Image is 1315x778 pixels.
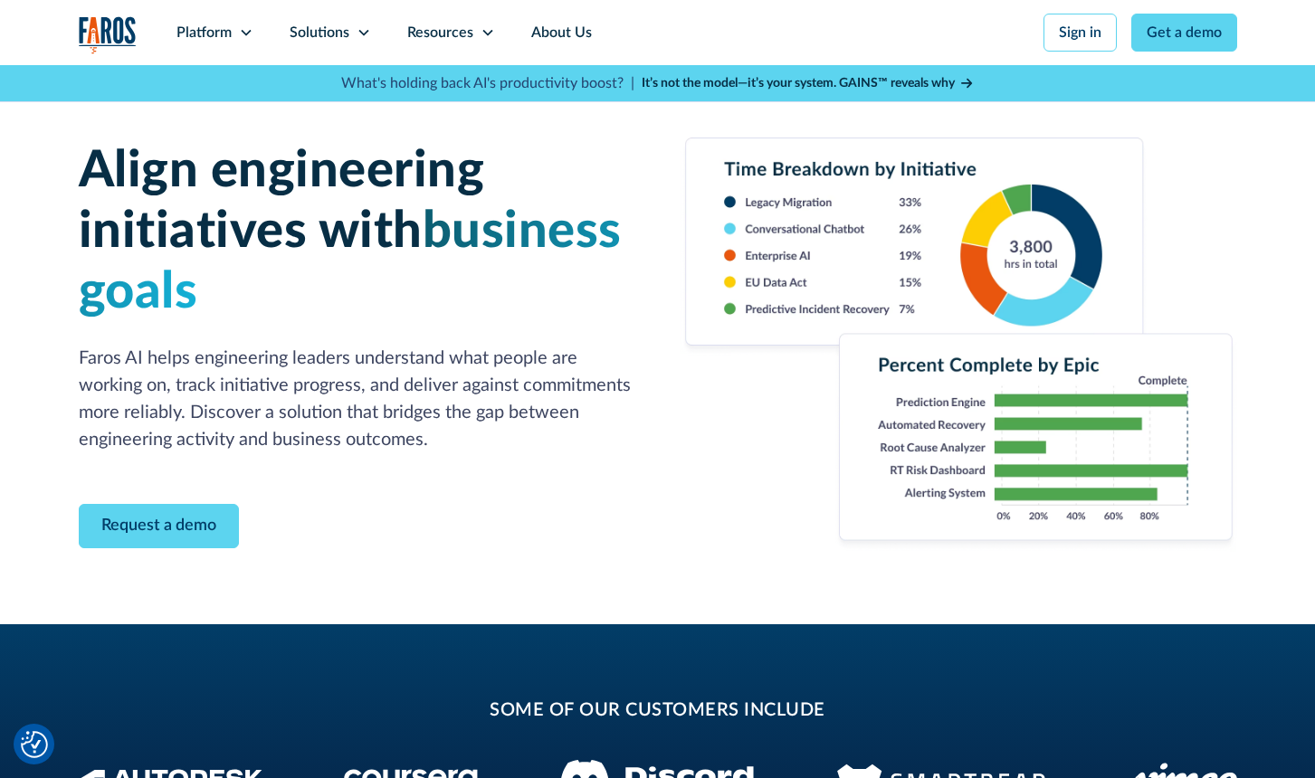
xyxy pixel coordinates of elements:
[79,345,636,453] p: Faros AI helps engineering leaders understand what people are working on, track initiative progre...
[79,504,239,548] a: Contact Modal
[642,77,955,90] strong: It’s not the model—it’s your system. GAINS™ reveals why
[21,731,48,758] button: Cookie Settings
[21,731,48,758] img: Revisit consent button
[1131,14,1237,52] a: Get a demo
[1043,14,1117,52] a: Sign in
[407,22,473,43] div: Resources
[79,16,137,53] a: home
[79,141,636,324] h1: Align engineering initiatives with
[79,16,137,53] img: Logo of the analytics and reporting company Faros.
[680,138,1237,552] img: Combined image of a developer experience survey, bar chart of survey responses by team with incid...
[642,74,975,93] a: It’s not the model—it’s your system. GAINS™ reveals why
[341,72,634,94] p: What's holding back AI's productivity boost? |
[290,22,349,43] div: Solutions
[224,697,1092,724] h2: some of our customers include
[176,22,232,43] div: Platform
[79,206,622,318] span: business goals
